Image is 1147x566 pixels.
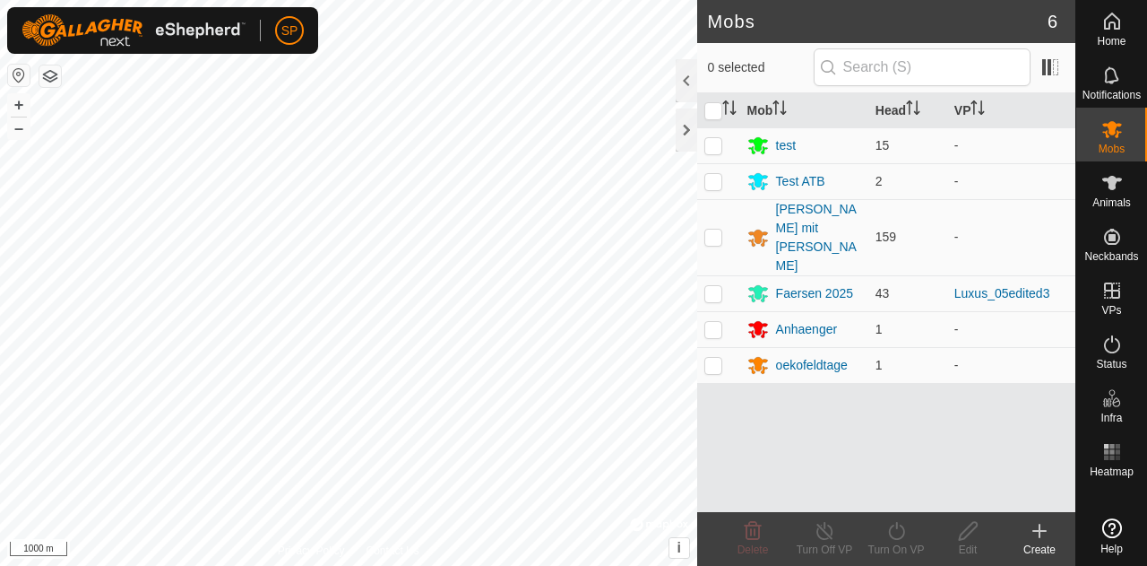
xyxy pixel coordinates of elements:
[1096,359,1126,370] span: Status
[776,172,825,191] div: Test ATB
[947,347,1075,383] td: -
[39,65,61,87] button: Map Layers
[1076,511,1147,562] a: Help
[776,356,848,375] div: oekofeldtage
[875,322,883,336] span: 1
[1004,542,1075,558] div: Create
[776,320,838,339] div: Anhaenger
[789,542,860,558] div: Turn Off VP
[776,200,861,275] div: [PERSON_NAME] mit [PERSON_NAME]
[278,543,345,559] a: Privacy Policy
[776,284,853,303] div: Faersen 2025
[932,542,1004,558] div: Edit
[8,65,30,86] button: Reset Map
[669,538,689,558] button: i
[875,174,883,188] span: 2
[970,103,985,118] p-sorticon: Activate to sort
[868,93,947,128] th: Head
[1100,544,1123,554] span: Help
[708,58,814,77] span: 0 selected
[1084,251,1138,262] span: Neckbands
[281,22,298,40] span: SP
[708,11,1048,32] h2: Mobs
[875,138,890,152] span: 15
[875,286,890,300] span: 43
[740,93,868,128] th: Mob
[947,127,1075,163] td: -
[875,358,883,372] span: 1
[8,94,30,116] button: +
[1090,466,1134,477] span: Heatmap
[1092,197,1131,208] span: Animals
[366,543,418,559] a: Contact Us
[947,93,1075,128] th: VP
[8,118,30,139] button: –
[906,103,920,118] p-sorticon: Activate to sort
[722,103,737,118] p-sorticon: Activate to sort
[875,230,896,244] span: 159
[772,103,787,118] p-sorticon: Activate to sort
[947,311,1075,347] td: -
[814,48,1031,86] input: Search (S)
[954,286,1050,300] a: Luxus_05edited3
[1082,90,1141,100] span: Notifications
[947,199,1075,275] td: -
[1048,8,1057,35] span: 6
[22,14,246,47] img: Gallagher Logo
[1101,305,1121,316] span: VPs
[737,544,769,556] span: Delete
[677,540,680,555] span: i
[776,136,797,155] div: test
[1099,144,1125,154] span: Mobs
[1097,36,1125,47] span: Home
[860,542,932,558] div: Turn On VP
[947,163,1075,199] td: -
[1100,413,1122,423] span: Infra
